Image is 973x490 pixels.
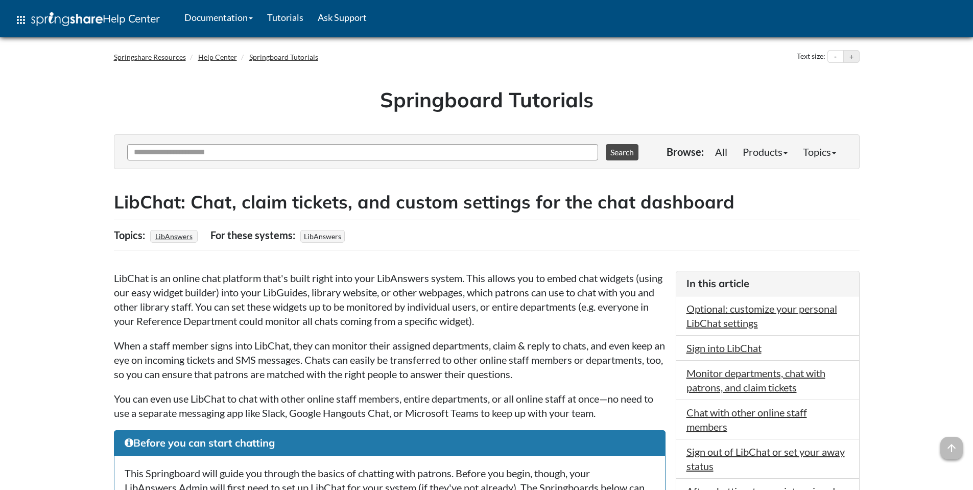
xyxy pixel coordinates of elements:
[15,14,27,26] span: apps
[122,85,852,114] h1: Springboard Tutorials
[686,302,837,329] a: Optional: customize your personal LibChat settings
[686,446,845,472] a: Sign out of LibChat or set your away status
[31,12,103,26] img: Springshare
[114,53,186,61] a: Springshare Resources
[795,142,844,162] a: Topics
[154,229,194,244] a: LibAnswers
[103,12,160,25] span: Help Center
[210,225,298,245] div: For these systems:
[8,5,167,35] a: apps Help Center
[707,142,735,162] a: All
[260,5,311,30] a: Tutorials
[125,436,655,450] h3: Before you can start chatting
[844,51,859,63] button: Increase text size
[311,5,374,30] a: Ask Support
[686,342,762,354] a: Sign into LibChat
[606,144,638,160] button: Search
[114,190,860,215] h2: LibChat: Chat, claim tickets, and custom settings for the chat dashboard
[735,142,795,162] a: Products
[828,51,843,63] button: Decrease text size
[198,53,237,61] a: Help Center
[940,438,963,450] a: arrow_upward
[177,5,260,30] a: Documentation
[686,276,849,291] h3: In this article
[795,50,827,63] div: Text size:
[686,406,807,433] a: Chat with other online staff members
[114,391,666,420] p: You can even use LibChat to chat with other online staff members, entire departments, or all onli...
[114,271,666,328] p: LibChat is an online chat platform that's built right into your LibAnswers system. This allows yo...
[249,53,318,61] a: Springboard Tutorials
[300,230,345,243] span: LibAnswers
[114,225,148,245] div: Topics:
[114,338,666,381] p: When a staff member signs into LibChat, they can monitor their assigned departments, claim & repl...
[940,437,963,459] span: arrow_upward
[667,145,704,159] p: Browse:
[686,367,825,393] a: Monitor departments, chat with patrons, and claim tickets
